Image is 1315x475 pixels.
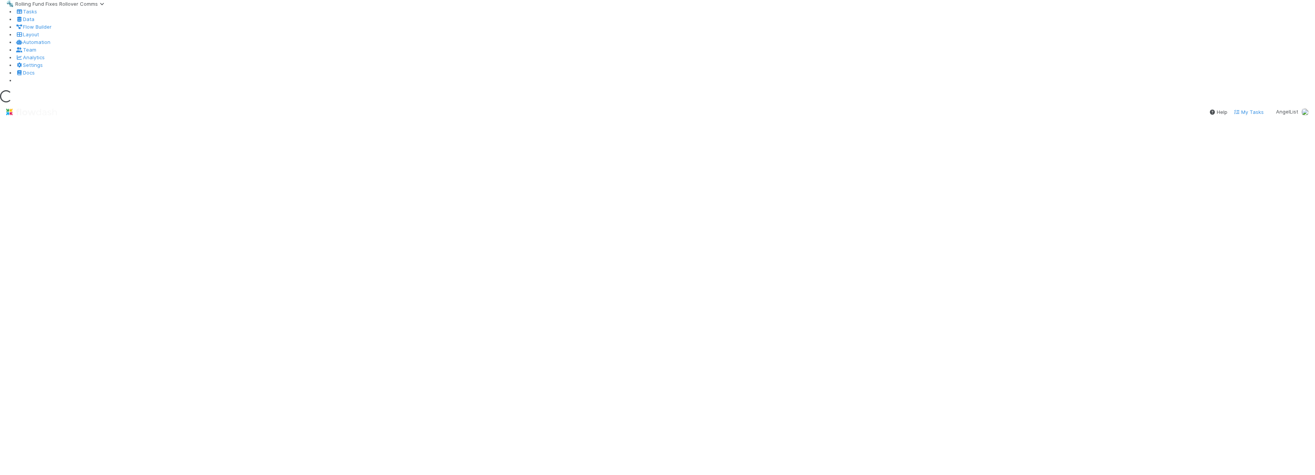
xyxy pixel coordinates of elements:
span: My Tasks [1234,109,1264,115]
a: Tasks [15,8,37,15]
div: Help [1209,108,1227,116]
a: Docs [15,70,35,76]
a: Settings [15,62,43,68]
img: logo-inverted-e16ddd16eac7371096b0.svg [6,105,57,118]
span: AngelList [1276,109,1298,115]
a: Flow Builder [15,24,52,30]
a: Analytics [15,54,45,60]
span: 🔩 [6,0,14,7]
a: Automation [15,39,50,45]
a: My Tasks [1234,108,1264,116]
a: Data [15,16,34,22]
span: Rolling Fund Fixes Rollover Comms [15,1,107,7]
a: Team [15,47,36,53]
img: avatar_e8864cf0-19e8-4fe1-83d1-96e6bcd27180.png [1301,108,1309,116]
a: Layout [15,31,39,37]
